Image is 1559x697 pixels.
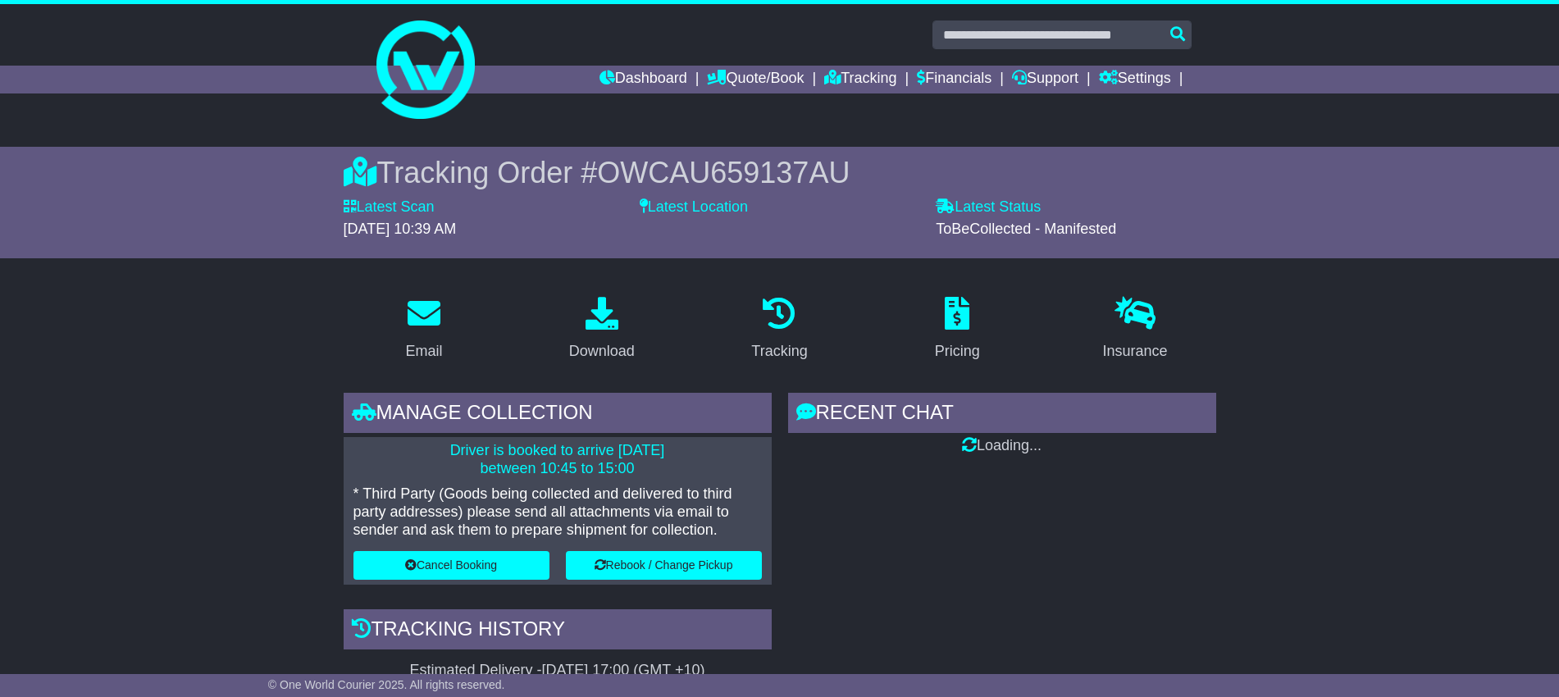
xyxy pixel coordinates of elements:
label: Latest Scan [344,198,435,216]
a: Quote/Book [707,66,804,93]
div: Estimated Delivery - [344,662,772,680]
div: Loading... [788,437,1216,455]
div: Email [405,340,442,362]
a: Tracking [741,291,818,368]
a: Settings [1099,66,1171,93]
div: Download [569,340,635,362]
a: Pricing [924,291,991,368]
div: Tracking [751,340,807,362]
a: Email [394,291,453,368]
a: Support [1012,66,1078,93]
button: Rebook / Change Pickup [566,551,762,580]
div: Tracking Order # [344,155,1216,190]
span: ToBeCollected - Manifested [936,221,1116,237]
div: Insurance [1103,340,1168,362]
a: Insurance [1092,291,1178,368]
div: RECENT CHAT [788,393,1216,437]
p: Driver is booked to arrive [DATE] between 10:45 to 15:00 [353,442,762,477]
p: * Third Party (Goods being collected and delivered to third party addresses) please send all atta... [353,485,762,539]
div: Manage collection [344,393,772,437]
a: Dashboard [599,66,687,93]
label: Latest Location [640,198,748,216]
span: OWCAU659137AU [597,156,850,189]
span: © One World Courier 2025. All rights reserved. [268,678,505,691]
a: Financials [917,66,991,93]
span: [DATE] 10:39 AM [344,221,457,237]
label: Latest Status [936,198,1041,216]
div: [DATE] 17:00 (GMT +10) [542,662,705,680]
div: Tracking history [344,609,772,654]
a: Download [558,291,645,368]
div: Pricing [935,340,980,362]
button: Cancel Booking [353,551,549,580]
a: Tracking [824,66,896,93]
